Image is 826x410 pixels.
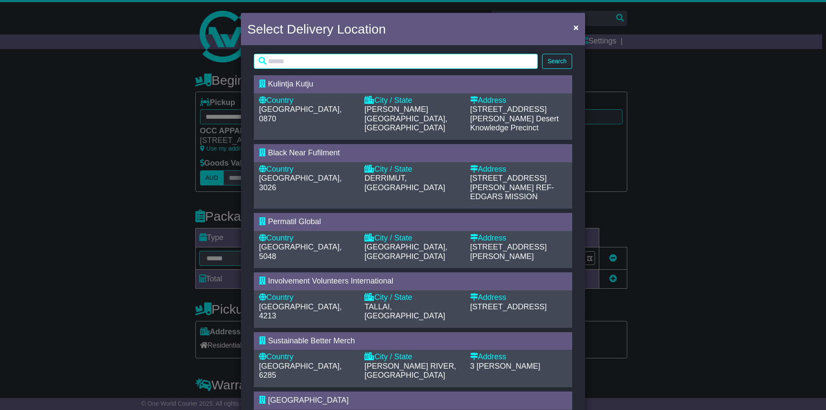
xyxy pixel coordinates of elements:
[364,96,461,105] div: City / State
[364,174,445,192] span: DERRIMUT, [GEOGRAPHIC_DATA]
[470,362,540,370] span: 3 [PERSON_NAME]
[542,54,572,69] button: Search
[259,174,342,192] span: [GEOGRAPHIC_DATA], 3026
[259,96,356,105] div: Country
[569,18,583,36] button: Close
[259,293,356,302] div: Country
[470,114,559,133] span: Desert Knowledge Precinct
[268,396,348,404] span: [GEOGRAPHIC_DATA]
[364,234,461,243] div: City / State
[470,165,567,174] div: Address
[364,362,456,380] span: [PERSON_NAME] RIVER, [GEOGRAPHIC_DATA]
[470,183,554,201] span: REF- EDGARS MISSION
[259,243,342,261] span: [GEOGRAPHIC_DATA], 5048
[247,19,386,39] h4: Select Delivery Location
[268,148,340,157] span: Black Near Fufilment
[268,277,393,285] span: Involvement Volunteers International
[259,165,356,174] div: Country
[259,362,342,380] span: [GEOGRAPHIC_DATA], 6285
[470,174,547,192] span: [STREET_ADDRESS][PERSON_NAME]
[259,105,342,123] span: [GEOGRAPHIC_DATA], 0870
[364,302,445,321] span: TALLAI, [GEOGRAPHIC_DATA]
[470,352,567,362] div: Address
[268,217,321,226] span: Permatil Global
[470,302,547,311] span: [STREET_ADDRESS]
[364,165,461,174] div: City / State
[364,293,461,302] div: City / State
[470,96,567,105] div: Address
[259,352,356,362] div: Country
[259,234,356,243] div: Country
[268,80,313,88] span: Kulintja Kutju
[259,302,342,321] span: [GEOGRAPHIC_DATA], 4213
[470,105,547,123] span: [STREET_ADDRESS][PERSON_NAME]
[364,243,447,261] span: [GEOGRAPHIC_DATA], [GEOGRAPHIC_DATA]
[364,352,461,362] div: City / State
[573,22,579,32] span: ×
[364,105,447,132] span: [PERSON_NAME][GEOGRAPHIC_DATA], [GEOGRAPHIC_DATA]
[268,336,355,345] span: Sustainable Better Merch
[470,243,547,261] span: [STREET_ADDRESS][PERSON_NAME]
[470,293,567,302] div: Address
[470,234,567,243] div: Address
